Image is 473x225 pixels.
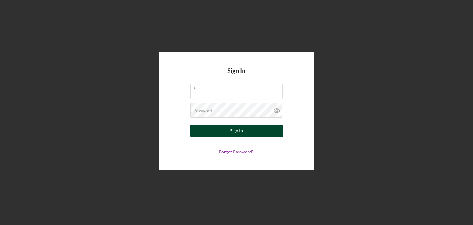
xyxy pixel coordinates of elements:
[194,108,212,113] label: Password
[194,84,283,91] label: Email
[190,125,283,137] button: Sign In
[228,67,246,84] h4: Sign In
[230,125,243,137] div: Sign In
[219,149,254,154] a: Forgot Password?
